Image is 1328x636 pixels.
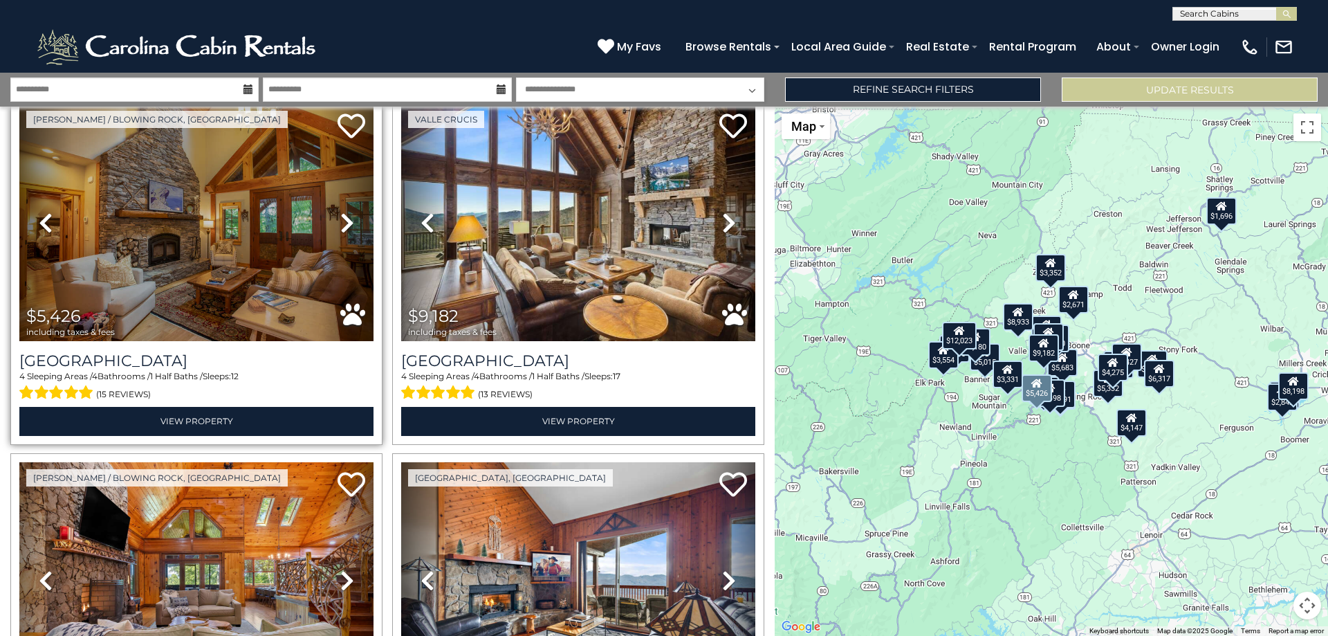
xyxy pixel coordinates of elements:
img: thumbnail_163270761.jpeg [401,104,755,341]
div: $3,554 [928,340,959,368]
div: $2,671 [1058,285,1089,313]
a: Real Estate [899,35,976,59]
a: [GEOGRAPHIC_DATA] [401,352,755,370]
button: Keyboard shortcuts [1089,626,1149,636]
button: Map camera controls [1293,592,1321,619]
div: $9,182 [1029,334,1059,362]
a: Refine Search Filters [785,78,1041,102]
div: $5,332 [1093,369,1123,397]
a: [GEOGRAPHIC_DATA] [19,352,373,370]
button: Toggle fullscreen view [1293,113,1321,141]
div: $4,491 [1045,381,1076,408]
a: Add to favorites [719,471,747,500]
div: $4,275 [1098,354,1128,381]
span: 4 [92,371,98,381]
div: $4,147 [1116,408,1147,436]
div: $4,427 [1112,343,1142,370]
a: [PERSON_NAME] / Blowing Rock, [GEOGRAPHIC_DATA] [26,111,288,128]
span: including taxes & fees [408,327,497,336]
button: Update Results [1062,78,1318,102]
span: including taxes & fees [26,327,115,336]
div: $3,352 [1035,254,1066,282]
a: Local Area Guide [784,35,893,59]
div: $5,671 [1033,323,1064,351]
div: $4,870 [1045,381,1076,409]
div: $8,420 [1031,316,1062,343]
a: Valle Crucis [408,111,484,128]
span: 17 [613,371,620,381]
span: My Favs [617,38,661,55]
a: Rental Program [982,35,1083,59]
a: [PERSON_NAME] / Blowing Rock, [GEOGRAPHIC_DATA] [26,469,288,487]
span: 4 [401,371,407,381]
button: Change map style [782,113,830,139]
img: Google [778,618,824,636]
span: $9,182 [408,306,459,326]
div: $6,317 [1144,359,1174,387]
div: $5,683 [1047,348,1078,376]
span: 12 [231,371,239,381]
div: $3,331 [993,361,1023,388]
h3: Cucumber Tree Lodge [401,352,755,370]
div: Sleeping Areas / Bathrooms / Sleeps: [19,370,373,403]
a: Owner Login [1144,35,1226,59]
div: $2,842 [1267,383,1298,411]
span: 4 [474,371,479,381]
img: mail-regular-white.png [1274,37,1293,57]
span: (15 reviews) [96,385,151,403]
a: View Property [19,407,373,435]
a: Open this area in Google Maps (opens a new window) [778,618,824,636]
span: 4 [19,371,25,381]
div: $12,023 [942,322,977,349]
div: $5,015 [970,343,1000,371]
div: $8,198 [1278,372,1309,400]
a: About [1089,35,1138,59]
a: [GEOGRAPHIC_DATA], [GEOGRAPHIC_DATA] [408,469,613,487]
span: $5,426 [26,306,81,326]
span: 1 Half Baths / [150,371,203,381]
h3: Mountain Song Lodge [19,352,373,370]
div: $5,426 [1022,374,1052,401]
a: Report a map error [1269,627,1324,635]
a: Add to favorites [719,112,747,142]
a: Terms (opens in new tab) [1241,627,1260,635]
div: $6,498 [1035,379,1065,406]
a: View Property [401,407,755,435]
span: Map data ©2025 Google [1157,627,1233,635]
div: $7,453 [1137,349,1168,377]
a: Browse Rentals [679,35,778,59]
span: 1 Half Baths / [532,371,584,381]
div: $8,933 [1003,303,1033,331]
div: $1,696 [1206,197,1237,224]
img: White-1-2.png [35,26,322,68]
img: phone-regular-white.png [1240,37,1260,57]
span: (13 reviews) [478,385,533,403]
a: Add to favorites [338,112,365,142]
a: Add to favorites [338,471,365,500]
div: Sleeping Areas / Bathrooms / Sleeps: [401,370,755,403]
div: $4,180 [960,328,990,356]
span: Map [791,119,816,134]
img: thumbnail_163269168.jpeg [19,104,373,341]
a: My Favs [598,38,665,56]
